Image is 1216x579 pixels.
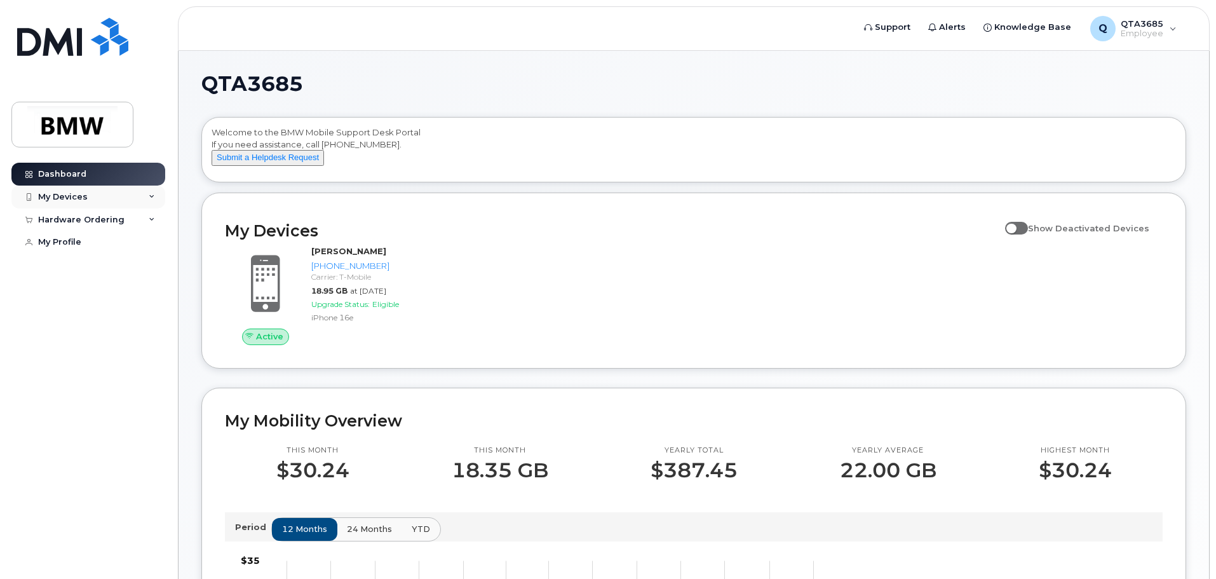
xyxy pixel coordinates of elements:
strong: [PERSON_NAME] [311,246,386,256]
span: YTD [412,523,430,535]
div: [PHONE_NUMBER] [311,260,443,272]
div: Welcome to the BMW Mobile Support Desk Portal If you need assistance, call [PHONE_NUMBER]. [212,126,1176,177]
h2: My Mobility Overview [225,411,1163,430]
p: $30.24 [1039,459,1112,482]
span: QTA3685 [201,74,303,93]
span: Show Deactivated Devices [1028,223,1149,233]
span: Eligible [372,299,399,309]
p: Highest month [1039,446,1112,456]
div: iPhone 16e [311,312,443,323]
p: This month [452,446,548,456]
a: Submit a Helpdesk Request [212,152,324,162]
p: $30.24 [276,459,349,482]
span: 24 months [347,523,392,535]
span: 18.95 GB [311,286,348,296]
input: Show Deactivated Devices [1005,216,1015,226]
p: 22.00 GB [840,459,936,482]
a: Active[PERSON_NAME][PHONE_NUMBER]Carrier: T-Mobile18.95 GBat [DATE]Upgrade Status:EligibleiPhone 16e [225,245,448,344]
p: Yearly total [651,446,738,456]
iframe: Messenger Launcher [1161,524,1206,569]
p: 18.35 GB [452,459,548,482]
h2: My Devices [225,221,999,240]
span: Upgrade Status: [311,299,370,309]
div: Carrier: T-Mobile [311,271,443,282]
tspan: $35 [241,555,260,566]
button: Submit a Helpdesk Request [212,150,324,166]
p: Yearly average [840,446,936,456]
p: Period [235,521,271,533]
p: This month [276,446,349,456]
span: Active [256,330,283,343]
span: at [DATE] [350,286,386,296]
p: $387.45 [651,459,738,482]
